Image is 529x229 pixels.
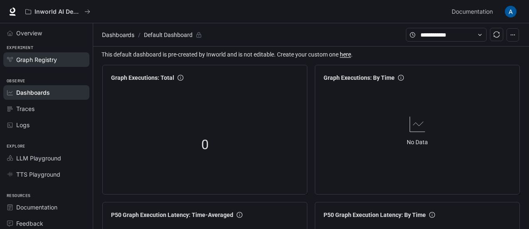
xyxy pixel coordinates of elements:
[398,75,404,81] span: info-circle
[16,121,30,129] span: Logs
[340,51,351,58] a: here
[3,26,89,40] a: Overview
[102,30,134,40] span: Dashboards
[3,167,89,182] a: TTS Playground
[16,154,61,163] span: LLM Playground
[502,3,519,20] button: User avatar
[16,170,60,179] span: TTS Playground
[452,7,493,17] span: Documentation
[16,219,43,228] span: Feedback
[237,212,242,218] span: info-circle
[111,73,174,82] span: Graph Executions: Total
[505,6,517,17] img: User avatar
[201,135,209,155] span: 0
[3,200,89,214] a: Documentation
[3,52,89,67] a: Graph Registry
[324,210,426,219] span: P50 Graph Execution Latency: By Time
[3,85,89,100] a: Dashboards
[16,203,57,212] span: Documentation
[142,27,194,43] article: Default Dashboard
[100,30,136,40] button: Dashboards
[138,30,141,39] span: /
[16,55,57,64] span: Graph Registry
[3,101,89,116] a: Traces
[448,3,499,20] a: Documentation
[16,88,50,97] span: Dashboards
[493,31,500,38] span: sync
[22,3,94,20] button: All workspaces
[3,151,89,165] a: LLM Playground
[111,210,233,219] span: P50 Graph Execution Latency: Time-Averaged
[324,73,395,82] span: Graph Executions: By Time
[16,104,35,113] span: Traces
[3,118,89,132] a: Logs
[35,8,81,15] p: Inworld AI Demos
[16,29,42,37] span: Overview
[429,212,435,218] span: info-circle
[101,50,522,59] span: This default dashboard is pre-created by Inworld and is not editable. Create your custom one .
[407,138,428,147] article: No Data
[178,75,183,81] span: info-circle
